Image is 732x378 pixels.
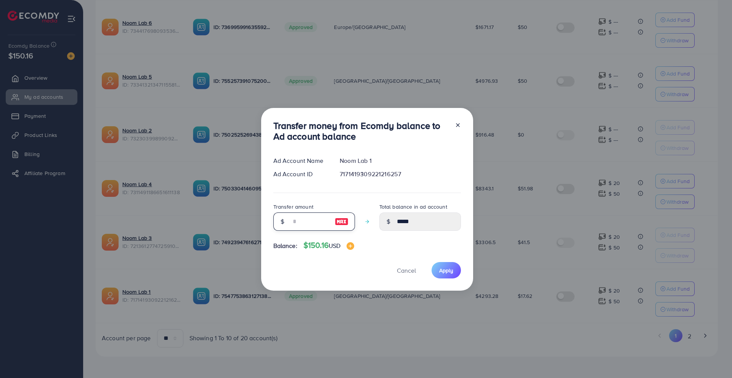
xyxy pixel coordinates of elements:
[379,203,447,211] label: Total balance in ad account
[432,262,461,278] button: Apply
[439,267,453,274] span: Apply
[334,156,467,165] div: Noom Lab 1
[700,344,726,372] iframe: Chat
[273,203,313,211] label: Transfer amount
[347,242,354,250] img: image
[303,241,355,250] h4: $150.16
[387,262,425,278] button: Cancel
[334,170,467,179] div: 7171419309221216257
[329,241,340,250] span: USD
[267,156,334,165] div: Ad Account Name
[267,170,334,179] div: Ad Account ID
[273,120,449,142] h3: Transfer money from Ecomdy balance to Ad account balance
[335,217,348,226] img: image
[397,266,416,275] span: Cancel
[273,241,297,250] span: Balance:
